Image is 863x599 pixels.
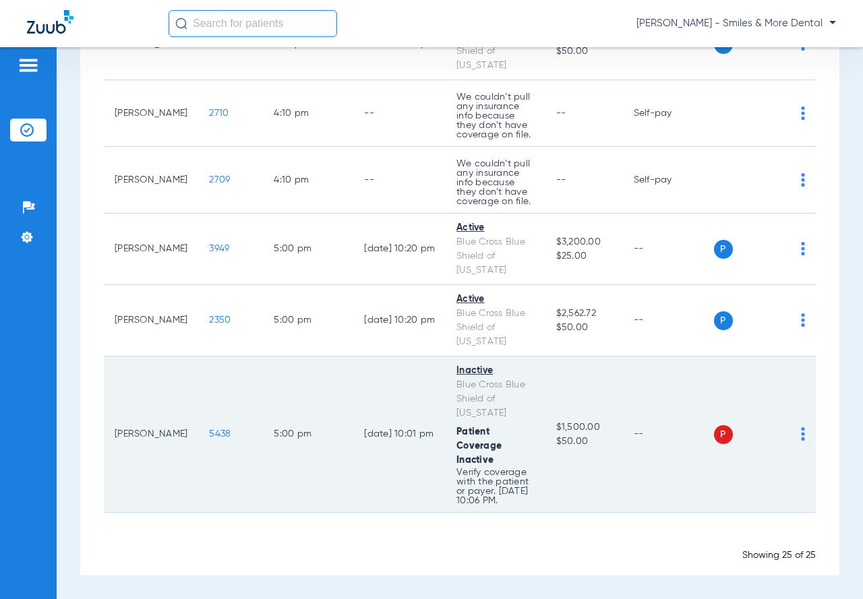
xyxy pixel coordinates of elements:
[556,108,566,118] span: --
[456,221,535,235] div: Active
[456,468,535,505] p: Verify coverage with the patient or payer. [DATE] 10:06 PM.
[456,159,535,206] p: We couldn’t pull any insurance info because they don’t have coverage on file.
[801,427,805,441] img: group-dot-blue.svg
[801,242,805,255] img: group-dot-blue.svg
[18,57,39,73] img: hamburger-icon
[771,106,784,120] img: x.svg
[801,313,805,327] img: group-dot-blue.svg
[623,147,714,214] td: Self-pay
[456,364,535,378] div: Inactive
[169,10,337,37] input: Search for patients
[456,235,535,278] div: Blue Cross Blue Shield of [US_STATE]
[209,175,230,185] span: 2709
[456,92,535,139] p: We couldn’t pull any insurance info because they don’t have coverage on file.
[556,235,612,249] span: $3,200.00
[263,356,353,513] td: 5:00 PM
[771,313,784,327] img: x.svg
[556,249,612,263] span: $25.00
[209,315,231,325] span: 2350
[623,356,714,513] td: --
[556,420,612,435] span: $1,500.00
[209,429,231,439] span: 5438
[353,285,446,356] td: [DATE] 10:20 PM
[456,378,535,420] div: Blue Cross Blue Shield of [US_STATE]
[440,534,480,545] span: Loading
[556,321,612,335] span: $50.00
[801,173,805,187] img: group-dot-blue.svg
[556,44,612,59] span: $50.00
[263,80,353,147] td: 4:10 PM
[263,214,353,285] td: 5:00 PM
[353,147,446,214] td: --
[623,80,714,147] td: Self-pay
[104,356,198,513] td: [PERSON_NAME]
[771,242,784,255] img: x.svg
[771,173,784,187] img: x.svg
[104,285,198,356] td: [PERSON_NAME]
[556,175,566,185] span: --
[714,240,733,259] span: P
[456,307,535,349] div: Blue Cross Blue Shield of [US_STATE]
[263,285,353,356] td: 5:00 PM
[263,147,353,214] td: 4:10 PM
[714,425,733,444] span: P
[104,214,198,285] td: [PERSON_NAME]
[104,80,198,147] td: [PERSON_NAME]
[623,214,714,285] td: --
[104,147,198,214] td: [PERSON_NAME]
[556,307,612,321] span: $2,562.72
[209,108,229,118] span: 2710
[456,30,535,73] div: Blue Cross Blue Shield of [US_STATE]
[353,214,446,285] td: [DATE] 10:20 PM
[175,18,187,30] img: Search Icon
[353,80,446,147] td: --
[796,534,863,599] iframe: Chat Widget
[209,244,229,253] span: 3949
[714,311,733,330] span: P
[556,435,612,449] span: $50.00
[742,550,816,560] span: Showing 25 of 25
[353,356,446,513] td: [DATE] 10:01 PM
[456,427,502,465] span: Patient Coverage Inactive
[636,17,836,30] span: [PERSON_NAME] - Smiles & More Dental
[456,292,535,307] div: Active
[801,106,805,120] img: group-dot-blue.svg
[623,285,714,356] td: --
[771,427,784,441] img: x.svg
[27,10,73,34] img: Zuub Logo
